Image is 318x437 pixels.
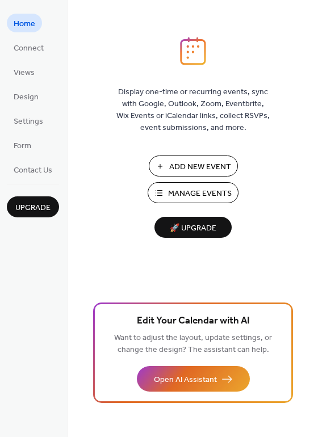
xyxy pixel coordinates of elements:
[15,202,51,214] span: Upgrade
[7,111,50,130] a: Settings
[137,366,250,392] button: Open AI Assistant
[154,217,232,238] button: 🚀 Upgrade
[14,91,39,103] span: Design
[180,37,206,65] img: logo_icon.svg
[137,313,250,329] span: Edit Your Calendar with AI
[148,182,238,203] button: Manage Events
[7,87,45,106] a: Design
[14,116,43,128] span: Settings
[14,67,35,79] span: Views
[7,196,59,217] button: Upgrade
[154,374,217,386] span: Open AI Assistant
[161,221,225,236] span: 🚀 Upgrade
[7,14,42,32] a: Home
[149,156,238,177] button: Add New Event
[114,330,272,358] span: Want to adjust the layout, update settings, or change the design? The assistant can help.
[14,165,52,177] span: Contact Us
[14,18,35,30] span: Home
[7,136,38,154] a: Form
[7,160,59,179] a: Contact Us
[14,43,44,54] span: Connect
[7,62,41,81] a: Views
[168,188,232,200] span: Manage Events
[169,161,231,173] span: Add New Event
[7,38,51,57] a: Connect
[14,140,31,152] span: Form
[116,86,270,134] span: Display one-time or recurring events, sync with Google, Outlook, Zoom, Eventbrite, Wix Events or ...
